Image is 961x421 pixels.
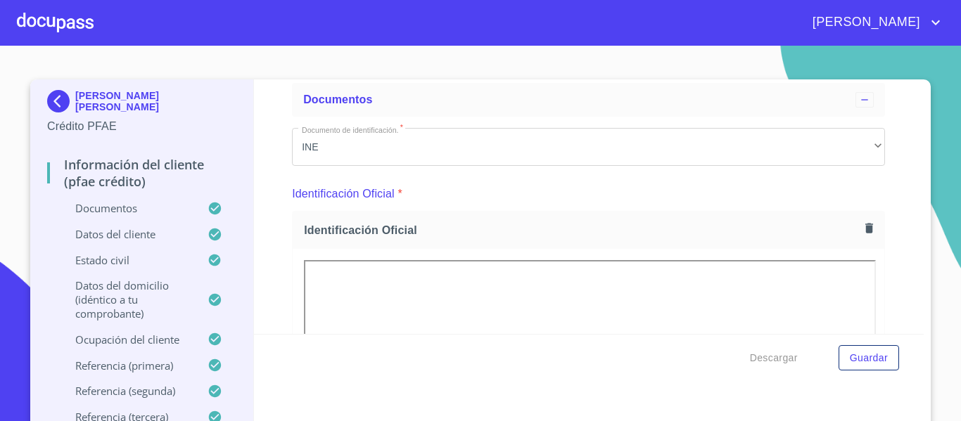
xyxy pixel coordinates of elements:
[750,349,798,367] span: Descargar
[292,186,395,202] p: Identificación Oficial
[47,90,75,112] img: Docupass spot blue
[75,90,236,112] p: [PERSON_NAME] [PERSON_NAME]
[303,93,372,105] span: Documentos
[850,349,888,367] span: Guardar
[47,227,208,241] p: Datos del cliente
[47,278,208,320] p: Datos del domicilio (idéntico a tu comprobante)
[47,384,208,398] p: Referencia (segunda)
[47,332,208,346] p: Ocupación del Cliente
[292,83,885,117] div: Documentos
[47,118,236,135] p: Crédito PFAE
[47,358,208,373] p: Referencia (primera)
[802,11,944,34] button: account of current user
[839,345,899,371] button: Guardar
[292,128,885,166] div: INE
[802,11,927,34] span: [PERSON_NAME]
[304,223,860,238] span: Identificación Oficial
[47,90,236,118] div: [PERSON_NAME] [PERSON_NAME]
[47,201,208,215] p: Documentos
[47,253,208,267] p: Estado Civil
[47,156,236,190] p: Información del cliente (PFAE crédito)
[744,345,803,371] button: Descargar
